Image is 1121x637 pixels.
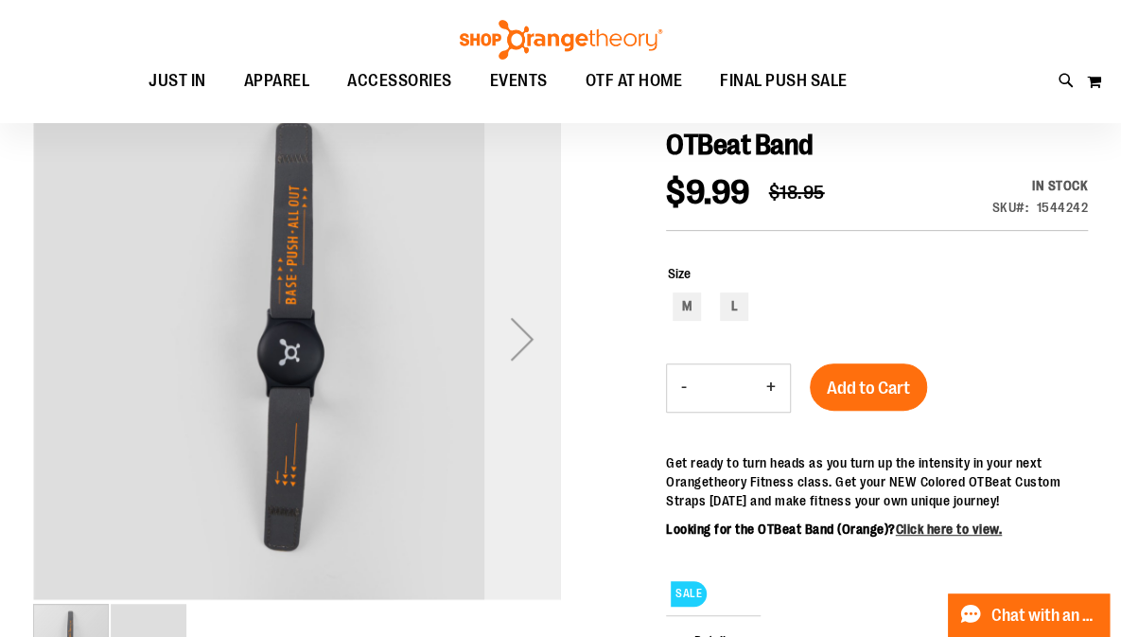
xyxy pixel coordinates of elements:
a: OTF AT HOME [567,60,702,103]
span: EVENTS [490,60,548,102]
div: OTBeat Band [33,75,560,602]
img: OTBeat Band [33,72,560,599]
span: Chat with an Expert [991,607,1098,625]
span: JUST IN [149,60,206,102]
a: Click here to view. [896,522,1003,537]
span: Size [668,266,691,281]
a: FINAL PUSH SALE [701,60,867,103]
a: APPAREL [225,60,329,103]
input: Product quantity [701,365,752,411]
strong: SKU [992,200,1029,215]
button: Chat with an Expert [948,593,1111,637]
span: APPAREL [244,60,310,102]
button: Decrease product quantity [667,364,701,412]
button: Increase product quantity [752,364,790,412]
span: SALE [671,581,707,607]
a: ACCESSORIES [328,60,471,102]
span: OTBeat Band [666,129,814,161]
a: JUST IN [130,60,225,103]
div: Availability [992,176,1089,195]
div: 1544242 [1037,198,1089,217]
span: ACCESSORIES [347,60,452,102]
a: EVENTS [471,60,567,103]
b: Looking for the OTBeat Band (Orange)? [666,522,1002,537]
div: L [720,292,748,321]
div: Next [484,75,560,602]
img: Shop Orangetheory [457,20,665,60]
span: OTF AT HOME [586,60,683,102]
p: Get ready to turn heads as you turn up the intensity in your next Orangetheory Fitness class. Get... [666,453,1088,510]
span: FINAL PUSH SALE [720,60,848,102]
button: Add to Cart [810,363,927,411]
span: Add to Cart [827,378,910,398]
div: In stock [992,176,1089,195]
span: $9.99 [666,173,750,212]
div: M [673,292,701,321]
span: $18.95 [769,182,825,203]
